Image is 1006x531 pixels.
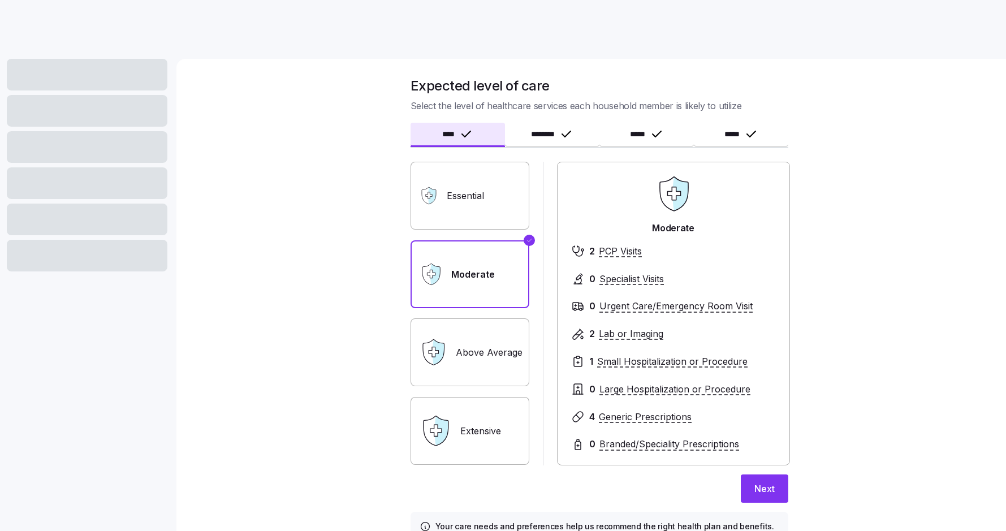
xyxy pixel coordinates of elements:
span: Branded/Speciality Prescriptions [599,437,739,451]
button: Next [741,474,788,503]
span: Next [754,482,775,495]
span: 0 [589,382,595,396]
label: Moderate [411,240,529,308]
span: Generic Prescriptions [599,410,692,424]
label: Above Average [411,318,529,386]
span: Large Hospitalization or Procedure [599,382,750,396]
span: Small Hospitalization or Procedure [597,355,748,369]
span: PCP Visits [599,244,642,258]
span: 2 [589,327,595,341]
span: 0 [589,272,595,286]
h1: Expected level of care [411,77,788,94]
span: Lab or Imaging [599,327,663,341]
span: 0 [589,299,595,313]
span: Urgent Care/Emergency Room Visit [599,299,753,313]
span: Select the level of healthcare services each household member is likely to utilize [411,99,788,113]
span: 1 [589,355,593,369]
label: Extensive [411,397,529,465]
span: 4 [589,410,595,424]
span: Specialist Visits [599,272,664,286]
span: 2 [589,244,595,258]
svg: Checkmark [526,234,533,247]
span: 0 [589,437,595,451]
label: Essential [411,162,529,230]
span: Moderate [652,221,694,235]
